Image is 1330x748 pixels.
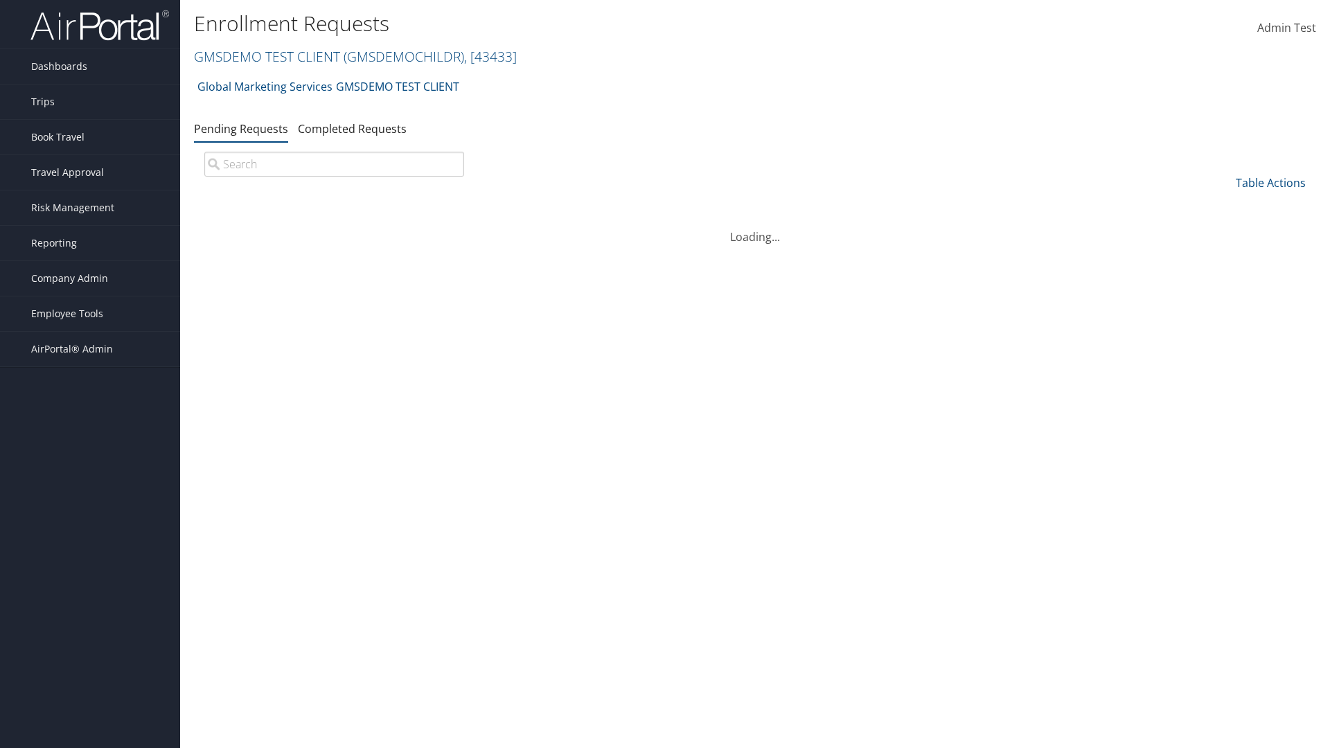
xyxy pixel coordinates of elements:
[31,332,113,366] span: AirPortal® Admin
[194,47,517,66] a: GMSDEMO TEST CLIENT
[204,152,464,177] input: Search
[194,121,288,136] a: Pending Requests
[31,296,103,331] span: Employee Tools
[31,261,108,296] span: Company Admin
[31,84,55,119] span: Trips
[344,47,464,66] span: ( GMSDEMOCHILDR )
[336,73,459,100] a: GMSDEMO TEST CLIENT
[194,212,1316,245] div: Loading...
[1236,175,1306,190] a: Table Actions
[31,155,104,190] span: Travel Approval
[31,49,87,84] span: Dashboards
[1257,7,1316,50] a: Admin Test
[1257,20,1316,35] span: Admin Test
[31,120,85,154] span: Book Travel
[194,9,942,38] h1: Enrollment Requests
[298,121,407,136] a: Completed Requests
[30,9,169,42] img: airportal-logo.png
[31,190,114,225] span: Risk Management
[197,73,332,100] a: Global Marketing Services
[464,47,517,66] span: , [ 43433 ]
[31,226,77,260] span: Reporting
